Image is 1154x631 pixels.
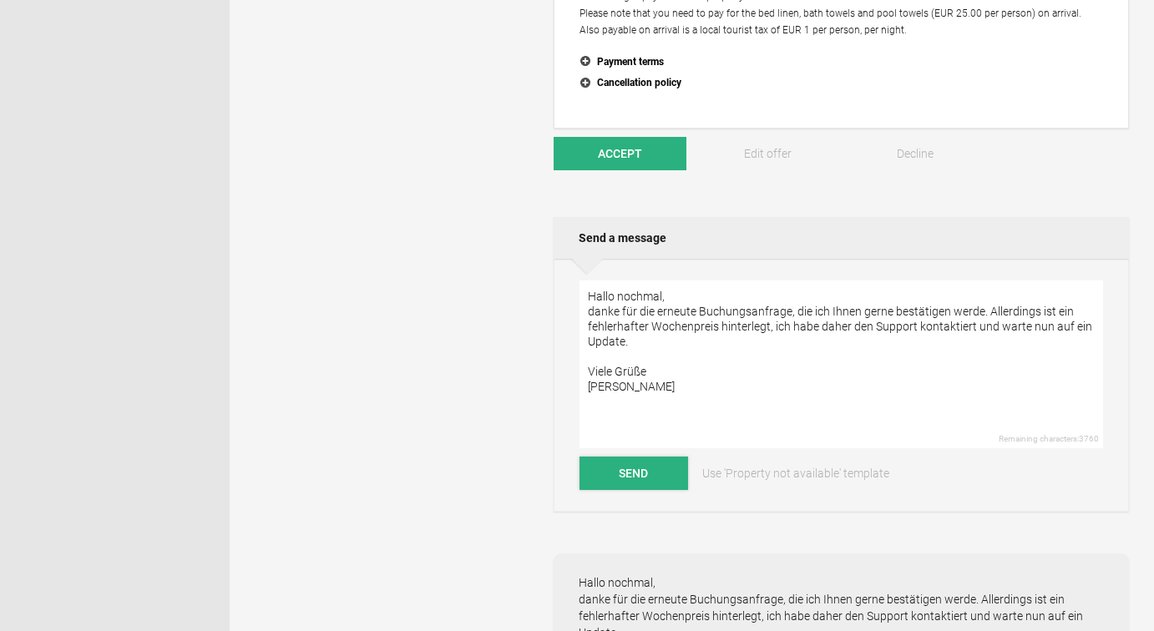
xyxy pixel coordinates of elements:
span: Decline [897,147,934,160]
button: Accept [554,137,686,170]
a: Edit offer [701,137,833,170]
h2: Send a message [554,217,1129,259]
span: Accept [598,147,642,160]
button: Cancellation policy [580,73,1103,94]
button: Payment terms [580,52,1103,73]
button: Decline [848,137,981,170]
a: Use 'Property not available' template [691,457,901,490]
button: Send [580,457,688,490]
